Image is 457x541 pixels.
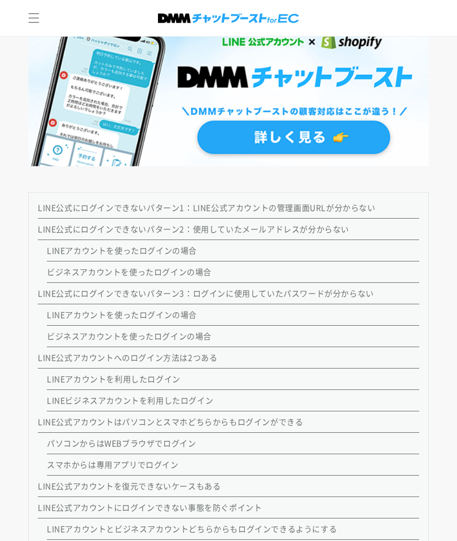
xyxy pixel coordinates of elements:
a: LINE公式にログインできないパターン1：LINE公式アカウントの管理画面URLが分からない [38,202,376,213]
a: LINE公式アカウントへのログイン方法は2つある [38,352,217,363]
summary: メニュー [21,6,46,30]
img: 株式会社DMM Boost [158,14,299,23]
a: LINEアカウントとビジネスアカウントどちらからもログインできるようにする [47,523,337,534]
a: パソコンからはWEBブラウザでログイン [47,437,196,449]
a: LINEアカウントを利用したログイン [47,373,181,384]
a: LINEアカウントを使ったログインの場合 [47,245,197,256]
a: ビジネスアカウントを使ったログインの場合 [47,266,212,277]
a: LINE公式にログインできないパターン3：ログインに使用していたパスワードが分からない [38,287,374,299]
a: LINE公式アカウントはパソコンとスマホどちらからもログインができる [38,416,303,427]
a: LINE公式にログインできないパターン2：使用していたメールアドレスが分からない [38,223,349,234]
a: ビジネスアカウントを使ったログインの場合 [47,330,212,342]
a: LINEアカウントを使ったログインの場合 [47,309,197,320]
a: LINEビジネスアカウントを利用したログイン [47,394,213,406]
a: スマホからは専用アプリでログイン [47,459,179,470]
a: LINE公式アカウントを復元できないケースもある [38,480,221,491]
img: DMMチャットブーストforEC [28,14,429,166]
a: LINE公式アカウントにログインできない事態を防ぐポイント [38,502,262,513]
